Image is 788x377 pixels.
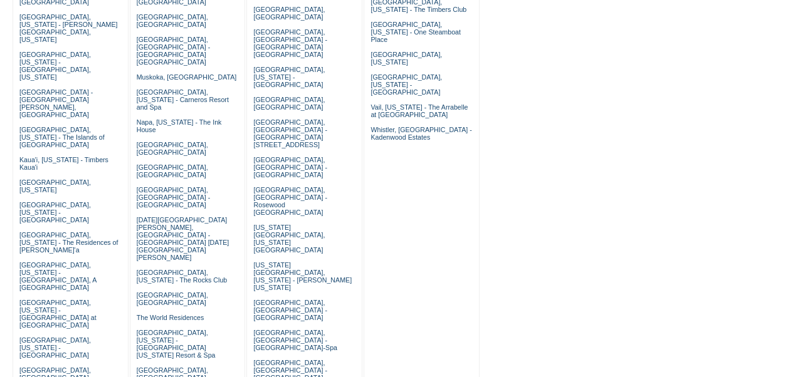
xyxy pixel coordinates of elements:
[253,6,325,21] a: [GEOGRAPHIC_DATA], [GEOGRAPHIC_DATA]
[137,216,229,261] a: [DATE][GEOGRAPHIC_DATA][PERSON_NAME], [GEOGRAPHIC_DATA] - [GEOGRAPHIC_DATA] [DATE][GEOGRAPHIC_DAT...
[137,163,208,178] a: [GEOGRAPHIC_DATA], [GEOGRAPHIC_DATA]
[137,73,236,81] a: Muskoka, [GEOGRAPHIC_DATA]
[253,66,325,88] a: [GEOGRAPHIC_DATA], [US_STATE] - [GEOGRAPHIC_DATA]
[19,156,108,171] a: Kaua'i, [US_STATE] - Timbers Kaua'i
[137,329,216,359] a: [GEOGRAPHIC_DATA], [US_STATE] - [GEOGRAPHIC_DATA] [US_STATE] Resort & Spa
[19,13,118,43] a: [GEOGRAPHIC_DATA], [US_STATE] - [PERSON_NAME][GEOGRAPHIC_DATA], [US_STATE]
[19,299,97,329] a: [GEOGRAPHIC_DATA], [US_STATE] - [GEOGRAPHIC_DATA] at [GEOGRAPHIC_DATA]
[19,51,91,81] a: [GEOGRAPHIC_DATA], [US_STATE] - [GEOGRAPHIC_DATA], [US_STATE]
[370,103,468,118] a: Vail, [US_STATE] - The Arrabelle at [GEOGRAPHIC_DATA]
[19,201,91,224] a: [GEOGRAPHIC_DATA], [US_STATE] - [GEOGRAPHIC_DATA]
[137,118,222,133] a: Napa, [US_STATE] - The Ink House
[137,88,229,111] a: [GEOGRAPHIC_DATA], [US_STATE] - Carneros Resort and Spa
[137,269,228,284] a: [GEOGRAPHIC_DATA], [US_STATE] - The Rocks Club
[137,13,208,28] a: [GEOGRAPHIC_DATA], [GEOGRAPHIC_DATA]
[137,141,208,156] a: [GEOGRAPHIC_DATA], [GEOGRAPHIC_DATA]
[253,156,327,178] a: [GEOGRAPHIC_DATA], [GEOGRAPHIC_DATA] - [GEOGRAPHIC_DATA]
[19,88,93,118] a: [GEOGRAPHIC_DATA] - [GEOGRAPHIC_DATA][PERSON_NAME], [GEOGRAPHIC_DATA]
[253,329,337,351] a: [GEOGRAPHIC_DATA], [GEOGRAPHIC_DATA] - [GEOGRAPHIC_DATA]-Spa
[253,186,327,216] a: [GEOGRAPHIC_DATA], [GEOGRAPHIC_DATA] - Rosewood [GEOGRAPHIC_DATA]
[19,231,118,254] a: [GEOGRAPHIC_DATA], [US_STATE] - The Residences of [PERSON_NAME]'a
[370,21,461,43] a: [GEOGRAPHIC_DATA], [US_STATE] - One Steamboat Place
[137,314,204,321] a: The World Residences
[137,291,208,306] a: [GEOGRAPHIC_DATA], [GEOGRAPHIC_DATA]
[19,178,91,194] a: [GEOGRAPHIC_DATA], [US_STATE]
[253,28,327,58] a: [GEOGRAPHIC_DATA], [GEOGRAPHIC_DATA] - [GEOGRAPHIC_DATA] [GEOGRAPHIC_DATA]
[19,126,105,148] a: [GEOGRAPHIC_DATA], [US_STATE] - The Islands of [GEOGRAPHIC_DATA]
[137,36,210,66] a: [GEOGRAPHIC_DATA], [GEOGRAPHIC_DATA] - [GEOGRAPHIC_DATA] [GEOGRAPHIC_DATA]
[370,126,471,141] a: Whistler, [GEOGRAPHIC_DATA] - Kadenwood Estates
[370,51,442,66] a: [GEOGRAPHIC_DATA], [US_STATE]
[137,186,210,209] a: [GEOGRAPHIC_DATA], [GEOGRAPHIC_DATA] - [GEOGRAPHIC_DATA]
[19,336,91,359] a: [GEOGRAPHIC_DATA], [US_STATE] - [GEOGRAPHIC_DATA]
[253,118,327,148] a: [GEOGRAPHIC_DATA], [GEOGRAPHIC_DATA] - [GEOGRAPHIC_DATA][STREET_ADDRESS]
[253,299,327,321] a: [GEOGRAPHIC_DATA], [GEOGRAPHIC_DATA] - [GEOGRAPHIC_DATA]
[253,261,352,291] a: [US_STATE][GEOGRAPHIC_DATA], [US_STATE] - [PERSON_NAME] [US_STATE]
[253,96,325,111] a: [GEOGRAPHIC_DATA], [GEOGRAPHIC_DATA]
[370,73,442,96] a: [GEOGRAPHIC_DATA], [US_STATE] - [GEOGRAPHIC_DATA]
[253,224,325,254] a: [US_STATE][GEOGRAPHIC_DATA], [US_STATE][GEOGRAPHIC_DATA]
[19,261,97,291] a: [GEOGRAPHIC_DATA], [US_STATE] - [GEOGRAPHIC_DATA], A [GEOGRAPHIC_DATA]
